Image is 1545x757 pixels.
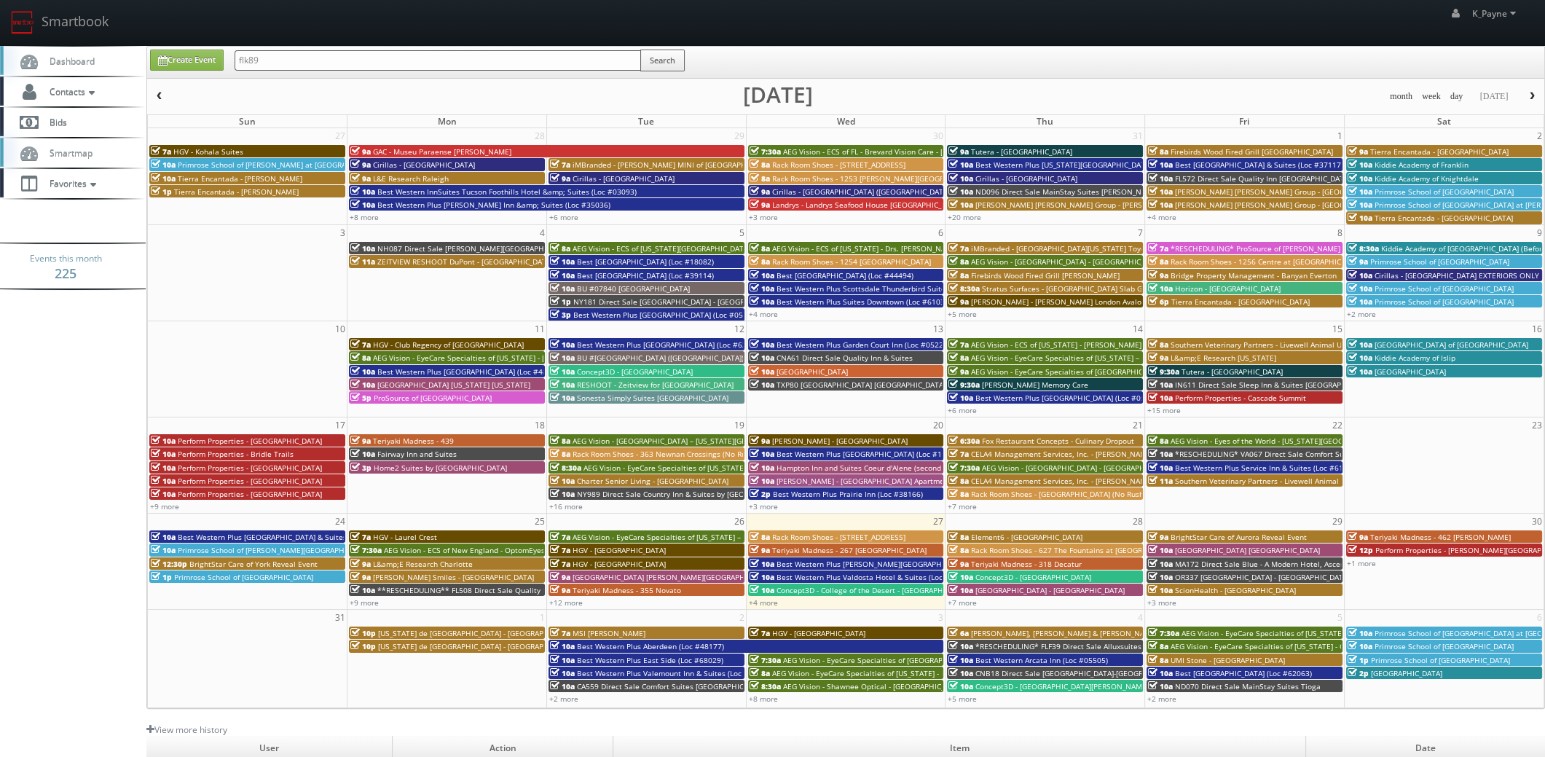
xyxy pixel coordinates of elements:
span: 10a [550,353,575,363]
span: 10a [948,393,973,403]
span: 8a [1148,436,1168,446]
a: +3 more [749,212,778,222]
span: 10a [350,380,375,390]
span: 9a [750,436,770,446]
span: 8a [550,243,570,254]
a: Create Event [150,50,224,71]
span: 9a [1348,146,1368,157]
span: 10a [1348,173,1372,184]
span: AEG Vision - EyeCare Specialties of [US_STATE][PERSON_NAME] Eyecare Associates [583,463,873,473]
span: BU #07840 [GEOGRAPHIC_DATA] [577,283,690,294]
span: Southern Veterinary Partners - Livewell Animal Urgent Care of [PERSON_NAME] [1171,340,1447,350]
span: 8a [550,449,570,459]
span: Best Western InnSuites Tucson Foothills Hotel &amp; Suites (Loc #03093) [377,187,637,197]
span: 9a [750,187,770,197]
span: 10a [350,366,375,377]
span: AEG Vision - [GEOGRAPHIC_DATA] - [GEOGRAPHIC_DATA] [971,256,1164,267]
span: AEG Vision - ECS of [US_STATE] - Drs. [PERSON_NAME] and [PERSON_NAME] [772,243,1034,254]
span: Perform Properties - Cascade Summit [1175,393,1306,403]
span: 9a [350,436,371,446]
span: AEG Vision - Eyes of the World - [US_STATE][GEOGRAPHIC_DATA] [1171,436,1392,446]
span: 10a [550,380,575,390]
span: 10a [350,243,375,254]
span: Perform Properties - [GEOGRAPHIC_DATA] [178,463,322,473]
span: 9a [750,200,770,210]
span: L&amp;E Research Charlotte [373,559,473,569]
span: Firebirds Wood Fired Grill [PERSON_NAME] [971,270,1120,281]
a: +1 more [1347,558,1376,568]
span: Best [GEOGRAPHIC_DATA] (Loc #44494) [777,270,913,281]
span: 10a [550,270,575,281]
span: 10a [1348,353,1372,363]
span: Teriyaki Madness - 439 [373,436,454,446]
span: Tierra Encantada - [PERSON_NAME] [178,173,302,184]
span: 10a [1148,173,1173,184]
span: BrightStar Care of Aurora Reveal Event [1171,532,1307,542]
span: 9a [350,559,371,569]
span: Contacts [42,85,98,98]
span: [GEOGRAPHIC_DATA] [777,366,848,377]
span: Best [GEOGRAPHIC_DATA] (Loc #39114) [577,270,714,281]
span: 10a [151,449,176,459]
span: AEG Vision - [GEOGRAPHIC_DATA] – [US_STATE][GEOGRAPHIC_DATA]. ([GEOGRAPHIC_DATA]) [573,436,886,446]
span: 8a [750,532,770,542]
span: NH087 Direct Sale [PERSON_NAME][GEOGRAPHIC_DATA], Ascend Hotel Collection [377,243,662,254]
span: 10a [1348,160,1372,170]
span: BU #[GEOGRAPHIC_DATA] ([GEOGRAPHIC_DATA]) [577,353,744,363]
span: 10a [550,476,575,486]
span: 1p [151,572,172,582]
span: 10a [750,449,774,459]
span: 9a [948,146,969,157]
span: 8a [948,545,969,555]
span: BrightStar Care of York Reveal Event [189,559,318,569]
span: 10a [550,393,575,403]
span: L&E Research Raleigh [373,173,449,184]
span: 7a [550,559,570,569]
span: K_Payne [1472,7,1520,20]
span: Smartmap [42,146,93,159]
span: Best Western Plus [GEOGRAPHIC_DATA] (Loc #05385) [573,310,758,320]
a: +5 more [948,309,977,319]
span: 8a [1148,256,1168,267]
span: 8:30a [550,463,581,473]
span: CNA61 Direct Sale Quality Inn & Suites [777,353,913,363]
span: Fairway Inn and Suites [377,449,457,459]
span: [PERSON_NAME] - [PERSON_NAME] London Avalon [971,297,1146,307]
span: *RESCHEDULING* VA067 Direct Sale Comfort Suites [GEOGRAPHIC_DATA] [1175,449,1431,459]
span: Element6 - [GEOGRAPHIC_DATA] [971,532,1082,542]
span: 10a [1348,340,1372,350]
a: +4 more [749,309,778,319]
span: Best Western Plus Scottsdale Thunderbird Suites (Loc #03156) [777,283,996,294]
span: Best Western Plus [GEOGRAPHIC_DATA] (Loc #05665) [975,393,1160,403]
span: 10a [948,173,973,184]
button: month [1385,87,1418,106]
span: 10a [350,449,375,459]
a: +20 more [948,212,981,222]
span: Kiddie Academy of Islip [1375,353,1455,363]
span: 10a [1348,213,1372,223]
span: Tutera - [GEOGRAPHIC_DATA] [1182,366,1283,377]
span: 7:30a [948,463,980,473]
span: *RESCHEDULING* ProSource of [PERSON_NAME] [1171,243,1340,254]
span: 9a [948,297,969,307]
span: 3p [350,463,371,473]
span: HGV - Club Regency of [GEOGRAPHIC_DATA] [373,340,524,350]
span: 10a [151,160,176,170]
span: AEG Vision - ECS of [US_STATE] - [PERSON_NAME] EyeCare - [GEOGRAPHIC_DATA] ([GEOGRAPHIC_DATA]) [971,340,1328,350]
span: 8a [750,243,770,254]
span: AEG Vision - [GEOGRAPHIC_DATA] - [GEOGRAPHIC_DATA] [982,463,1175,473]
span: 10a [750,297,774,307]
span: 10a [948,187,973,197]
span: 10a [1148,559,1173,569]
span: 9a [750,545,770,555]
span: Teriyaki Madness - 267 [GEOGRAPHIC_DATA] [772,545,927,555]
span: 8a [350,353,371,363]
span: GAC - Museu Paraense [PERSON_NAME] [373,146,511,157]
span: L&amp;E Research [US_STATE] [1171,353,1276,363]
span: 8a [550,436,570,446]
span: Teriyaki Madness - 462 [PERSON_NAME] [1370,532,1511,542]
span: ProSource of [GEOGRAPHIC_DATA] [374,393,492,403]
span: 10a [750,353,774,363]
span: HGV - [GEOGRAPHIC_DATA] [573,559,666,569]
span: 10a [1148,187,1173,197]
